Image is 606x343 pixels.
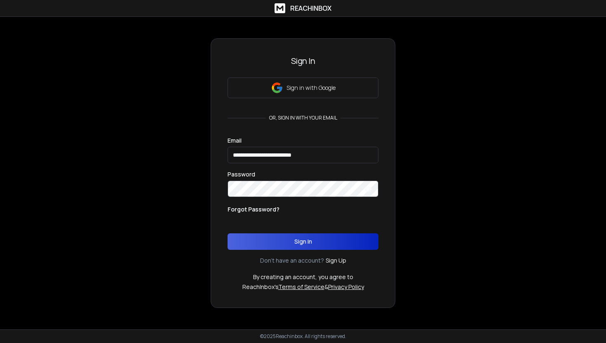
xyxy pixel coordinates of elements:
label: Password [228,171,255,177]
h3: Sign In [228,55,378,67]
label: Email [228,138,242,143]
p: or, sign in with your email [266,115,341,121]
p: By creating an account, you agree to [253,273,353,281]
p: ReachInbox's & [242,283,364,291]
a: Sign Up [326,256,346,265]
button: Sign In [228,233,378,250]
p: Don't have an account? [260,256,324,265]
p: Sign in with Google [287,84,336,92]
p: © 2025 Reachinbox. All rights reserved. [260,333,346,340]
button: Sign in with Google [228,78,378,98]
a: ReachInbox [275,3,331,13]
h1: ReachInbox [290,3,331,13]
a: Privacy Policy [328,283,364,291]
p: Forgot Password? [228,205,280,214]
a: Terms of Service [278,283,324,291]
